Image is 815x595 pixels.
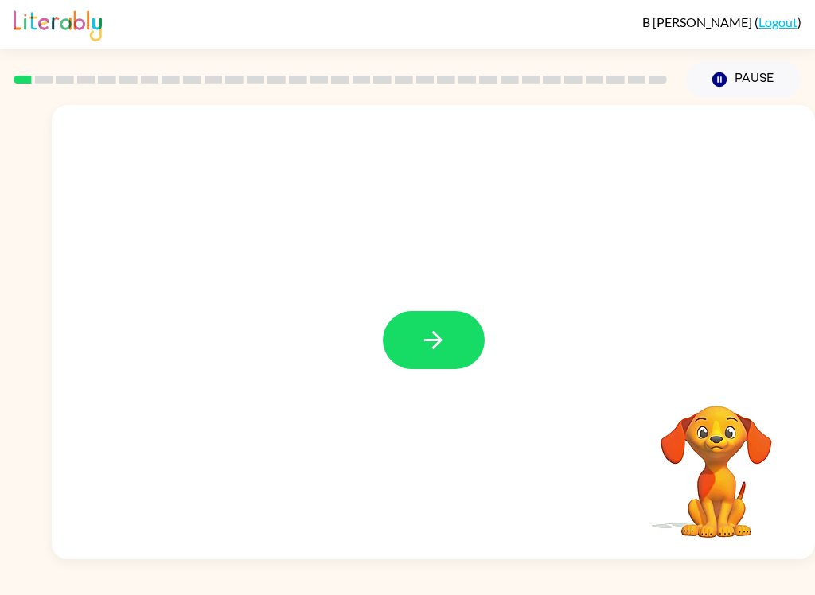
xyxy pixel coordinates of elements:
[686,61,801,98] button: Pause
[642,14,755,29] span: B [PERSON_NAME]
[642,14,801,29] div: ( )
[14,6,102,41] img: Literably
[758,14,797,29] a: Logout
[637,381,796,540] video: Your browser must support playing .mp4 files to use Literably. Please try using another browser.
